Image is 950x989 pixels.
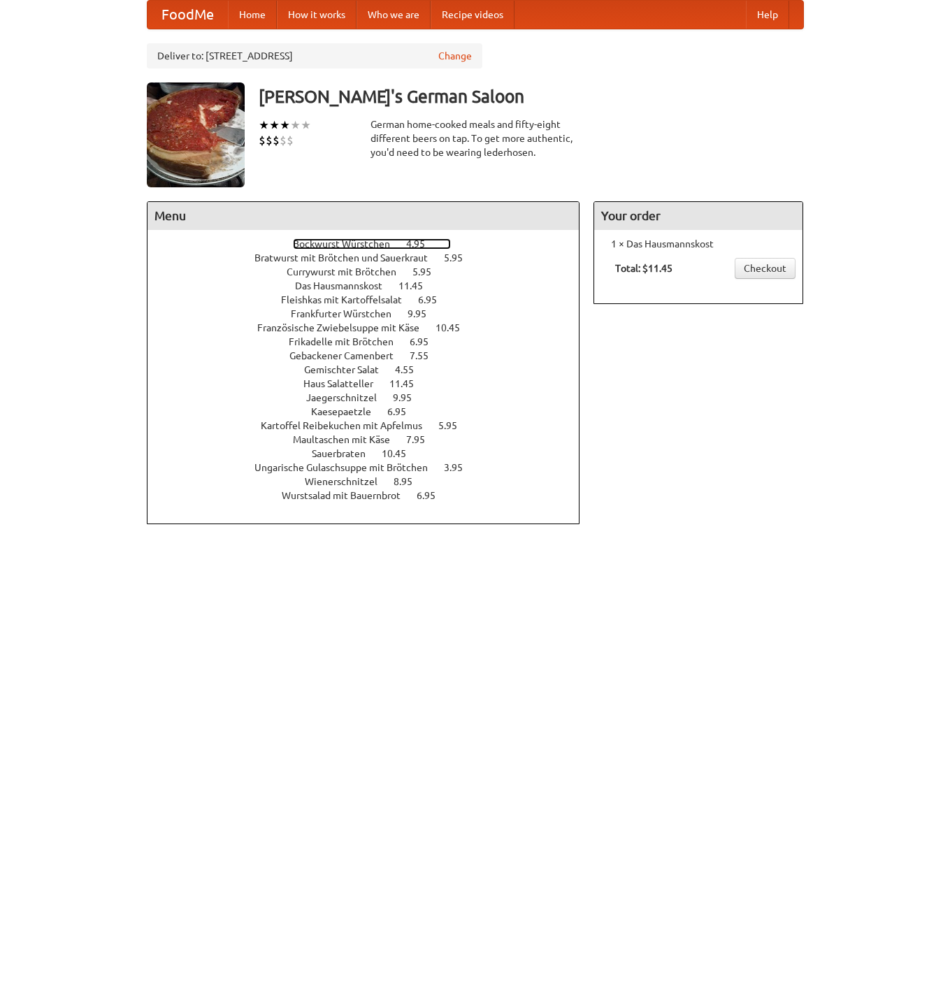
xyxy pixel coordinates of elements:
[287,133,294,148] li: $
[281,294,463,305] a: Fleishkas mit Kartoffelsalat 6.95
[436,322,474,333] span: 10.45
[746,1,789,29] a: Help
[287,266,457,277] a: Currywurst mit Brötchen 5.95
[295,280,449,291] a: Das Hausmannskost 11.45
[261,420,436,431] span: Kartoffel Reibekuchen mit Apfelmus
[408,308,440,319] span: 9.95
[257,322,433,333] span: Französische Zwiebelsuppe mit Käse
[257,322,486,333] a: Französische Zwiebelsuppe mit Käse 10.45
[312,448,380,459] span: Sauerbraten
[290,117,301,133] li: ★
[147,43,482,68] div: Deliver to: [STREET_ADDRESS]
[282,490,461,501] a: Wurstsalad mit Bauernbrot 6.95
[438,49,472,63] a: Change
[304,364,393,375] span: Gemischter Salat
[735,258,796,279] a: Checkout
[291,308,452,319] a: Frankfurter Würstchen 9.95
[601,237,796,251] li: 1 × Das Hausmannskost
[389,378,428,389] span: 11.45
[410,336,442,347] span: 6.95
[305,476,391,487] span: Wienerschnitzel
[287,266,410,277] span: Currywurst mit Brötchen
[357,1,431,29] a: Who we are
[289,336,408,347] span: Frikadelle mit Brötchen
[280,133,287,148] li: $
[261,420,483,431] a: Kartoffel Reibekuchen mit Apfelmus 5.95
[259,133,266,148] li: $
[444,252,477,264] span: 5.95
[277,1,357,29] a: How it works
[304,364,440,375] a: Gemischter Salat 4.55
[293,238,404,250] span: Bockwurst Würstchen
[289,336,454,347] a: Frikadelle mit Brötchen 6.95
[306,392,438,403] a: Jaegerschnitzel 9.95
[417,490,449,501] span: 6.95
[303,378,440,389] a: Haus Salatteller 11.45
[394,476,426,487] span: 8.95
[311,406,432,417] a: Kaesepaetzle 6.95
[281,294,416,305] span: Fleishkas mit Kartoffelsalat
[254,462,489,473] a: Ungarische Gulaschsuppe mit Brötchen 3.95
[280,117,290,133] li: ★
[406,238,439,250] span: 4.95
[266,133,273,148] li: $
[412,266,445,277] span: 5.95
[615,263,672,274] b: Total: $11.45
[370,117,580,159] div: German home-cooked meals and fifty-eight different beers on tap. To get more authentic, you'd nee...
[444,462,477,473] span: 3.95
[303,378,387,389] span: Haus Salatteller
[312,448,432,459] a: Sauerbraten 10.45
[147,202,580,230] h4: Menu
[289,350,408,361] span: Gebackener Camenbert
[259,117,269,133] li: ★
[273,133,280,148] li: $
[393,392,426,403] span: 9.95
[295,280,396,291] span: Das Hausmannskost
[282,490,415,501] span: Wurstsalad mit Bauernbrot
[311,406,385,417] span: Kaesepaetzle
[289,350,454,361] a: Gebackener Camenbert 7.55
[291,308,405,319] span: Frankfurter Würstchen
[594,202,803,230] h4: Your order
[259,82,804,110] h3: [PERSON_NAME]'s German Saloon
[387,406,420,417] span: 6.95
[147,1,228,29] a: FoodMe
[382,448,420,459] span: 10.45
[305,476,438,487] a: Wienerschnitzel 8.95
[254,252,442,264] span: Bratwurst mit Brötchen und Sauerkraut
[254,252,489,264] a: Bratwurst mit Brötchen und Sauerkraut 5.95
[406,434,439,445] span: 7.95
[438,420,471,431] span: 5.95
[254,462,442,473] span: Ungarische Gulaschsuppe mit Brötchen
[306,392,391,403] span: Jaegerschnitzel
[301,117,311,133] li: ★
[398,280,437,291] span: 11.45
[293,434,451,445] a: Maultaschen mit Käse 7.95
[293,238,451,250] a: Bockwurst Würstchen 4.95
[147,82,245,187] img: angular.jpg
[293,434,404,445] span: Maultaschen mit Käse
[269,117,280,133] li: ★
[395,364,428,375] span: 4.55
[431,1,514,29] a: Recipe videos
[228,1,277,29] a: Home
[418,294,451,305] span: 6.95
[410,350,442,361] span: 7.55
